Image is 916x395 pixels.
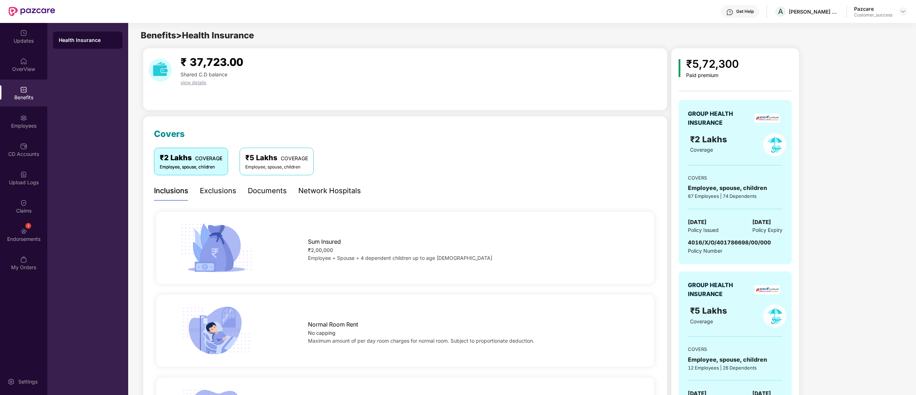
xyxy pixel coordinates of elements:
[160,164,222,171] div: Employee, spouse, children
[690,147,713,153] span: Coverage
[20,114,27,122] img: svg+xml;base64,PHN2ZyBpZD0iRW1wbG95ZWVzIiB4bWxucz0iaHR0cDovL3d3dy53My5vcmcvMjAwMC9zdmciIHdpZHRoPS...
[688,248,722,254] span: Policy Number
[690,134,729,144] span: ₹2 Lakhs
[763,304,786,328] img: policyIcon
[688,109,751,127] div: GROUP HEALTH INSURANCE
[16,378,40,385] div: Settings
[308,255,492,261] span: Employee + Spouse + 4 dependent children up to age [DEMOGRAPHIC_DATA]
[308,329,632,337] div: No capping
[245,152,308,163] div: ₹5 Lakhs
[688,218,707,227] span: [DATE]
[755,285,780,294] img: insurerLogo
[9,7,55,16] img: New Pazcare Logo
[25,223,31,229] div: 1
[20,171,27,178] img: svg+xml;base64,PHN2ZyBpZD0iVXBsb2FkX0xvZ3MiIGRhdGEtbmFtZT0iVXBsb2FkIExvZ3MiIHhtbG5zPSJodHRwOi8vd3...
[308,320,358,329] span: Normal Room Rent
[8,378,15,385] img: svg+xml;base64,PHN2ZyBpZD0iU2V0dGluZy0yMHgyMCIgeG1sbnM9Imh0dHA6Ly93d3cudzMub3JnLzIwMDAvc3ZnIiB3aW...
[688,364,782,371] div: 12 Employees | 26 Dependents
[686,56,739,72] div: ₹5,72,300
[20,58,27,65] img: svg+xml;base64,PHN2ZyBpZD0iSG9tZSIgeG1sbnM9Imh0dHA6Ly93d3cudzMub3JnLzIwMDAvc3ZnIiB3aWR0aD0iMjAiIG...
[308,338,534,344] span: Maximum amount of per day room charges for normal room. Subject to proportionate deduction.
[149,58,172,82] img: download
[20,228,27,235] img: svg+xml;base64,PHN2ZyBpZD0iRW5kb3JzZW1lbnRzIiB4bWxucz0iaHR0cDovL3d3dy53My5vcmcvMjAwMC9zdmciIHdpZH...
[763,133,786,156] img: policyIcon
[195,155,222,161] span: COVERAGE
[298,185,361,196] div: Network Hospitals
[900,9,906,14] img: svg+xml;base64,PHN2ZyBpZD0iRHJvcGRvd24tMzJ4MzIiIHhtbG5zPSJodHRwOi8vd3d3LnczLm9yZy8yMDAwL3N2ZyIgd2...
[200,185,236,196] div: Exclusions
[180,71,227,77] span: Shared C.D balance
[752,218,771,227] span: [DATE]
[308,246,632,254] div: ₹2,00,000
[736,9,754,14] div: Get Help
[248,185,287,196] div: Documents
[59,37,117,44] div: Health Insurance
[141,30,254,41] span: Benefits > Health Insurance
[154,129,185,139] span: Covers
[245,164,308,171] div: Employee, spouse, children
[180,56,243,68] span: ₹ 37,723.00
[308,237,341,246] span: Sum Insured
[688,239,771,246] span: 4016/X/O/401786698/00/000
[686,72,739,78] div: Paid premium
[690,318,713,324] span: Coverage
[154,185,188,196] div: Inclusions
[688,174,782,181] div: COVERS
[180,80,206,85] span: view details
[789,8,839,15] div: [PERSON_NAME] AGRI GENETICS
[690,306,729,316] span: ₹5 Lakhs
[20,199,27,206] img: svg+xml;base64,PHN2ZyBpZD0iQ2xhaW0iIHhtbG5zPSJodHRwOi8vd3d3LnczLm9yZy8yMDAwL3N2ZyIgd2lkdGg9IjIwIi...
[755,114,780,123] img: insurerLogo
[688,355,782,364] div: Employee, spouse, children
[160,152,222,163] div: ₹2 Lakhs
[281,155,308,161] span: COVERAGE
[688,184,782,192] div: Employee, spouse, children
[688,281,751,299] div: GROUP HEALTH INSURANCE
[778,7,783,16] span: A
[854,12,892,18] div: Customer_success
[752,226,782,234] span: Policy Expiry
[20,29,27,37] img: svg+xml;base64,PHN2ZyBpZD0iVXBkYXRlZCIgeG1sbnM9Imh0dHA6Ly93d3cudzMub3JnLzIwMDAvc3ZnIiB3aWR0aD0iMj...
[178,221,255,275] img: icon
[178,304,255,358] img: icon
[688,226,719,234] span: Policy Issued
[20,256,27,263] img: svg+xml;base64,PHN2ZyBpZD0iTXlfT3JkZXJzIiBkYXRhLW5hbWU9Ik15IE9yZGVycyIgeG1sbnM9Imh0dHA6Ly93d3cudz...
[679,59,680,77] img: icon
[854,5,892,12] div: Pazcare
[20,143,27,150] img: svg+xml;base64,PHN2ZyBpZD0iQ0RfQWNjb3VudHMiIGRhdGEtbmFtZT0iQ0QgQWNjb3VudHMiIHhtbG5zPSJodHRwOi8vd3...
[688,192,782,200] div: 67 Employees | 74 Dependents
[688,346,782,353] div: COVERS
[726,9,733,16] img: svg+xml;base64,PHN2ZyBpZD0iSGVscC0zMngzMiIgeG1sbnM9Imh0dHA6Ly93d3cudzMub3JnLzIwMDAvc3ZnIiB3aWR0aD...
[20,86,27,93] img: svg+xml;base64,PHN2ZyBpZD0iQmVuZWZpdHMiIHhtbG5zPSJodHRwOi8vd3d3LnczLm9yZy8yMDAwL3N2ZyIgd2lkdGg9Ij...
